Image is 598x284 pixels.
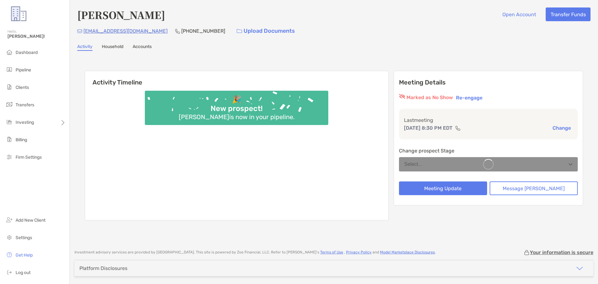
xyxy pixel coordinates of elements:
[230,95,244,104] div: 🎉
[16,50,38,55] span: Dashboard
[16,253,33,258] span: Get Help
[16,67,31,73] span: Pipeline
[6,216,13,224] img: add_new_client icon
[320,250,343,254] a: Terms of Use
[16,85,29,90] span: Clients
[546,7,591,21] button: Transfer Funds
[490,181,578,195] button: Message [PERSON_NAME]
[233,24,299,38] a: Upload Documents
[6,233,13,241] img: settings icon
[181,27,225,35] p: [PHONE_NUMBER]
[74,250,436,255] p: Investment advisory services are provided by [GEOGRAPHIC_DATA] . This site is powered by Zoe Fina...
[208,104,265,113] div: New prospect!
[404,116,573,124] p: Last meeting
[346,250,372,254] a: Privacy Policy
[77,7,165,22] h4: [PERSON_NAME]
[576,265,583,272] img: icon arrow
[6,66,13,73] img: pipeline icon
[16,102,34,108] span: Transfers
[6,48,13,56] img: dashboard icon
[6,118,13,126] img: investing icon
[399,147,578,155] p: Change prospect Stage
[7,2,30,25] img: Zoe Logo
[6,251,13,258] img: get-help icon
[237,29,242,33] img: button icon
[399,79,578,86] p: Meeting Details
[530,249,593,255] p: Your information is secure
[6,268,13,276] img: logout icon
[16,218,45,223] span: Add New Client
[175,29,180,34] img: Phone Icon
[16,137,27,142] span: Billing
[16,235,32,240] span: Settings
[6,101,13,108] img: transfers icon
[454,94,484,101] button: Re-engage
[404,124,453,132] p: [DATE] 8:30 PM EDT
[85,71,388,86] h6: Activity Timeline
[406,94,453,101] p: Marked as No Show
[497,7,541,21] button: Open Account
[16,270,31,275] span: Log out
[551,125,573,131] button: Change
[7,34,66,39] span: [PERSON_NAME]!
[399,181,487,195] button: Meeting Update
[455,126,461,131] img: communication type
[6,136,13,143] img: billing icon
[6,153,13,161] img: firm-settings icon
[77,29,82,33] img: Email Icon
[77,44,93,51] a: Activity
[16,155,42,160] span: Firm Settings
[380,250,435,254] a: Model Marketplace Disclosures
[399,94,405,99] img: red eyr
[102,44,123,51] a: Household
[79,265,127,271] div: Platform Disclosures
[83,27,168,35] p: [EMAIL_ADDRESS][DOMAIN_NAME]
[176,113,297,121] div: [PERSON_NAME] is now in your pipeline.
[133,44,152,51] a: Accounts
[16,120,34,125] span: Investing
[6,83,13,91] img: clients icon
